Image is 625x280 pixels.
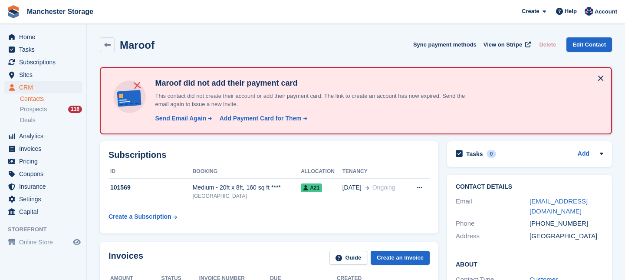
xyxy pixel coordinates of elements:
span: Capital [19,206,71,218]
h2: About [456,260,603,268]
span: Storefront [8,225,86,234]
span: Help [565,7,577,16]
div: Medium - 20ft x 8ft, 160 sq ft **** [193,183,301,192]
a: Create a Subscription [109,209,177,225]
h2: Subscriptions [109,150,430,160]
a: menu [4,43,82,56]
img: no-card-linked-e7822e413c904bf8b177c4d89f31251c4716f9871600ec3ca5bfc59e148c83f4.svg [111,78,148,115]
h4: Maroof did not add their payment card [151,78,477,88]
span: Insurance [19,180,71,193]
div: [PHONE_NUMBER] [530,219,603,229]
a: menu [4,130,82,142]
span: Ongoing [372,184,395,191]
div: [GEOGRAPHIC_DATA] [193,192,301,200]
span: Create [522,7,539,16]
div: Create a Subscription [109,212,171,221]
div: Phone [456,219,530,229]
span: Tasks [19,43,71,56]
th: Allocation [301,165,342,179]
span: View on Stripe [484,40,522,49]
h2: Maroof [120,39,155,51]
span: A21 [301,183,322,192]
p: This contact did not create their account or add their payment card. The link to create an accoun... [151,92,477,109]
a: Add [578,149,589,159]
a: menu [4,155,82,167]
div: Send Email Again [155,114,206,123]
span: Prospects [20,105,47,113]
h2: Contact Details [456,183,603,190]
span: [DATE] [342,183,362,192]
span: Online Store [19,236,71,248]
a: menu [4,168,82,180]
a: menu [4,81,82,93]
a: menu [4,206,82,218]
a: menu [4,143,82,155]
a: Edit Contact [566,37,612,52]
span: Sites [19,69,71,81]
a: menu [4,69,82,81]
span: Account [595,7,617,16]
span: Coupons [19,168,71,180]
div: [GEOGRAPHIC_DATA] [530,231,603,241]
span: CRM [19,81,71,93]
span: Invoices [19,143,71,155]
th: Tenancy [342,165,408,179]
a: Contacts [20,95,82,103]
a: Manchester Storage [23,4,97,19]
img: stora-icon-8386f47178a22dfd0bd8f6a31ec36ba5ce8667c1dd55bd0f319d3a0aa187defe.svg [7,5,20,18]
a: menu [4,56,82,68]
span: Home [19,31,71,43]
div: 116 [68,106,82,113]
span: Deals [20,116,36,124]
a: Prospects 116 [20,105,82,114]
a: Create an Invoice [371,251,430,265]
span: Analytics [19,130,71,142]
a: Add Payment Card for Them [216,114,308,123]
a: View on Stripe [480,37,533,52]
button: Sync payment methods [413,37,477,52]
a: Guide [329,251,368,265]
th: ID [109,165,193,179]
h2: Invoices [109,251,143,265]
a: menu [4,236,82,248]
div: Address [456,231,530,241]
a: Preview store [72,237,82,247]
div: Email [456,197,530,216]
div: 101569 [109,183,193,192]
div: 0 [487,150,497,158]
a: menu [4,31,82,43]
span: Settings [19,193,71,205]
div: Add Payment Card for Them [220,114,302,123]
h2: Tasks [466,150,483,158]
span: Pricing [19,155,71,167]
a: Deals [20,116,82,125]
span: Subscriptions [19,56,71,68]
button: Delete [536,37,559,52]
a: menu [4,193,82,205]
a: [EMAIL_ADDRESS][DOMAIN_NAME] [530,197,588,215]
a: menu [4,180,82,193]
th: Booking [193,165,301,179]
